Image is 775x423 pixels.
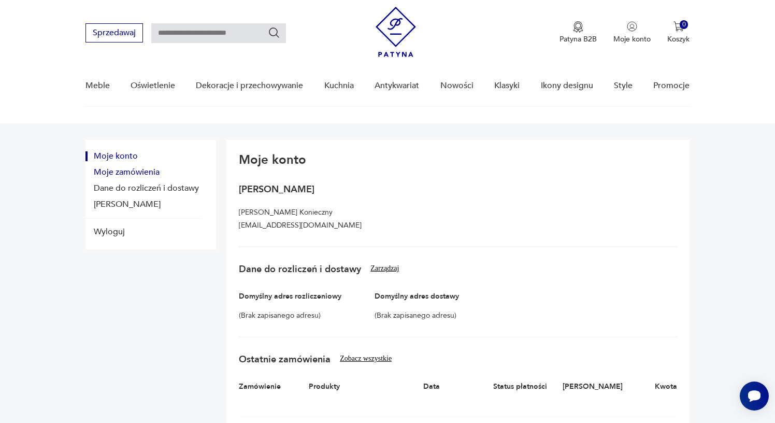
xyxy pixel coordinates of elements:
a: Ikonka użytkownikaMoje konto [613,21,651,44]
button: Szukaj [268,26,280,39]
div: [PERSON_NAME] [563,382,627,391]
h3: [PERSON_NAME] [239,184,677,195]
button: Moje konto [85,151,201,161]
button: Sprzedawaj [85,23,143,43]
button: Moje zamówienia [85,167,201,177]
div: Kwota [655,382,677,391]
a: Sprzedawaj [85,30,143,37]
div: Produkty [309,382,418,391]
iframe: Smartsupp widget button [740,382,769,411]
div: Zamówienie [239,382,303,391]
div: 0 [680,20,688,29]
button: Dane konta [85,200,201,209]
button: Dane do rozliczeń i dostawy [85,184,201,193]
h3: Dane do rozliczeń i dostawy [239,264,677,275]
a: Ikony designu [541,66,593,106]
p: Patyna B2B [559,34,597,44]
div: Data [423,382,487,391]
a: Kuchnia [324,66,354,106]
p: (Brak zapisanego adresu) [239,306,341,320]
p: Domyślny adres dostawy [375,292,459,301]
p: [EMAIL_ADDRESS][DOMAIN_NAME] [239,221,677,230]
button: Wyloguj [85,227,201,237]
a: Promocje [653,66,690,106]
img: Ikonka użytkownika [627,21,637,32]
img: Ikona medalu [573,21,583,33]
button: Zobacz wszystkie [340,354,392,363]
button: Patyna B2B [559,21,597,44]
p: Domyślny adres rozliczeniowy [239,292,341,301]
div: Status płatności [493,382,557,391]
h2: Moje konto [239,152,677,167]
a: Style [614,66,633,106]
p: Koszyk [667,34,690,44]
a: Meble [85,66,110,106]
a: Nowości [440,66,473,106]
img: Ikona koszyka [673,21,684,32]
a: Antykwariat [375,66,419,106]
img: Patyna - sklep z meblami i dekoracjami vintage [376,7,416,57]
p: (Brak zapisanego adresu) [375,306,459,320]
a: Oświetlenie [131,66,175,106]
h3: Ostatnie zamówienia [239,354,677,365]
button: 0Koszyk [667,21,690,44]
p: [PERSON_NAME] Konieczny [239,208,677,217]
p: Moje konto [613,34,651,44]
button: Zarządzaj [370,264,399,273]
a: Dekoracje i przechowywanie [196,66,303,106]
button: Moje konto [613,21,651,44]
a: Klasyki [494,66,520,106]
a: Ikona medaluPatyna B2B [559,21,597,44]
